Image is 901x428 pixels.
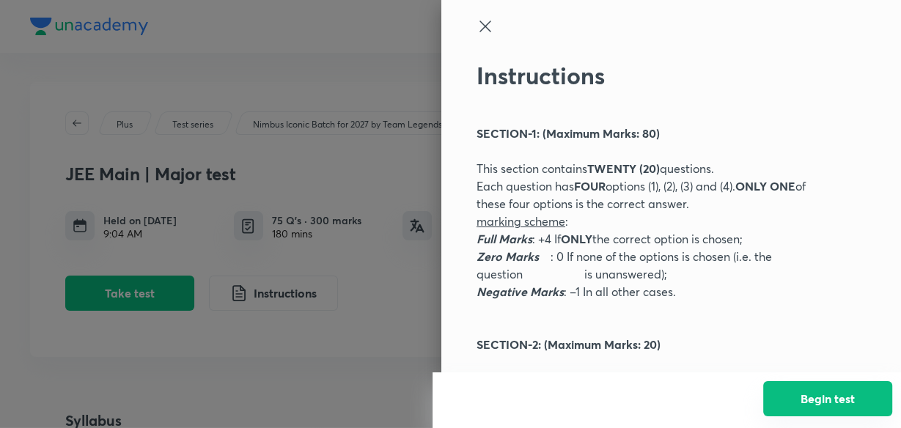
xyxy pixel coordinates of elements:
[477,248,539,264] em: Zero Marks
[477,213,565,229] u: marking scheme
[477,284,564,299] em: Negative Marks
[561,231,592,246] strong: ONLY
[477,177,817,213] p: Each question has options (1), (2), (3) and (4). of these four options is the correct answer.
[574,178,606,193] strong: FOUR
[763,381,892,416] button: Begin test
[477,371,817,388] p: This section contains questions.
[477,213,817,230] p: :
[477,231,532,246] em: Full Marks
[477,283,817,300] p: : –1 In all other cases.
[587,160,660,176] strong: TWENTY (20)
[477,125,660,141] strong: SECTION-1: (Maximum Marks: 80)
[477,62,817,89] h2: Instructions
[477,336,661,352] strong: SECTION-2: (Maximum Marks: 20)
[477,230,817,248] p: : +4 If the correct option is chosen;
[477,248,817,283] p: : 0 If none of the options is chosen (i.e. the question is unanswered);
[735,178,795,193] strong: ONLY ONE
[477,160,817,177] p: This section contains questions.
